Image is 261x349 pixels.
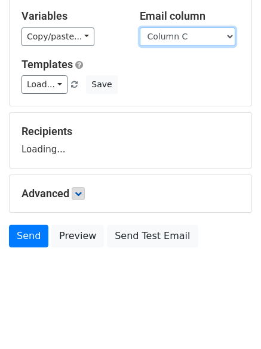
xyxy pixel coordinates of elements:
[22,125,239,138] h5: Recipients
[22,10,122,23] h5: Variables
[86,75,117,94] button: Save
[107,225,198,247] a: Send Test Email
[22,27,94,46] a: Copy/paste...
[22,125,239,156] div: Loading...
[22,75,67,94] a: Load...
[51,225,104,247] a: Preview
[201,292,261,349] iframe: Chat Widget
[22,58,73,71] a: Templates
[22,187,239,200] h5: Advanced
[140,10,240,23] h5: Email column
[9,225,48,247] a: Send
